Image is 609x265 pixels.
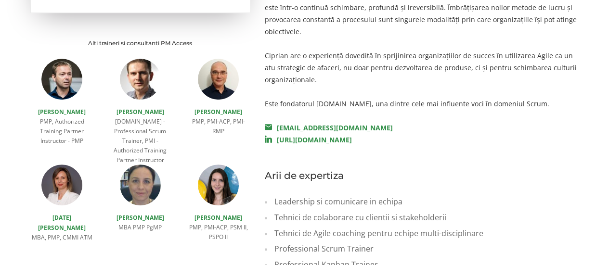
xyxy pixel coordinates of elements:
[117,108,164,116] a: [PERSON_NAME]
[186,223,250,242] p: PMP, PMI-ACP, PSM II, PSPO II
[30,117,94,146] p: PMP, Authorized Training Partner Instructor - PMP
[108,223,172,232] p: MBA PMP PgMP
[30,37,251,49] p: Alti traineri si consultanti PM Access
[265,241,579,257] li: Professional Scrum Trainer
[120,164,161,205] img: Monica Gaita
[194,108,242,116] a: [PERSON_NAME]
[186,117,250,136] p: PMP, PMI-ACP, PMI-RMP
[198,164,239,205] img: Andreea Ionica - Trainer Agile
[117,214,164,222] a: [PERSON_NAME]
[265,210,579,226] li: Tehnici de colaborare cu clientii si stakeholderii
[265,226,579,241] li: Tehnici de Agile coaching pentru echipe multi-disciplinare
[265,123,393,132] a: [EMAIL_ADDRESS][DOMAIN_NAME]
[265,170,579,182] p: Arii de expertiza
[38,108,86,116] a: [PERSON_NAME]
[265,135,352,144] a: [URL][DOMAIN_NAME]
[265,50,579,86] p: Ciprian are o experiență dovedită în sprijinirea organizațiilor de succes în utilizarea Agile ca ...
[120,59,161,100] img: Mihai Olaru
[194,214,242,222] a: [PERSON_NAME]
[265,98,579,110] p: Este fondatorul [DOMAIN_NAME], una dintre cele mai influente voci în domeniul Scrum.
[108,117,172,165] p: [DOMAIN_NAME] - Professional Scrum Trainer, PMI - Authorized Training Partner Instructor
[30,233,94,242] p: MBA, PMP, CMMI ATM
[38,214,86,232] a: [DATE][PERSON_NAME]
[265,194,579,210] li: Leadership si comunicare in echipa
